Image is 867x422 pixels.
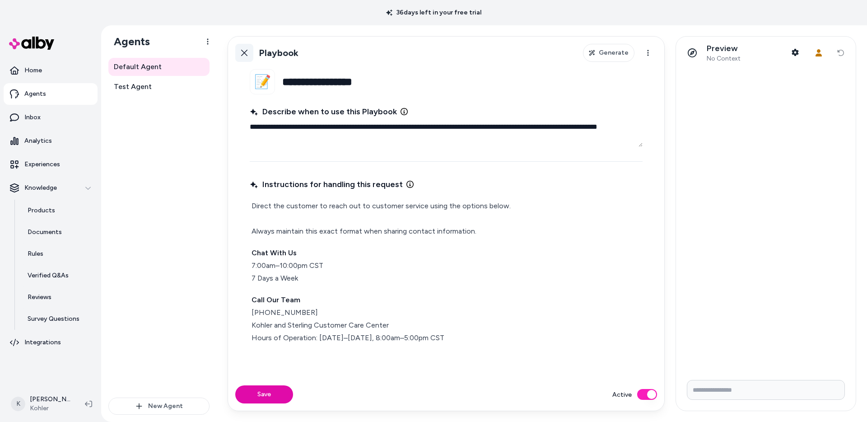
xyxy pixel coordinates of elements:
button: K[PERSON_NAME]Kohler [5,389,78,418]
p: Rules [28,249,43,258]
a: Survey Questions [19,308,98,330]
button: New Agent [108,398,210,415]
a: Agents [4,83,98,105]
button: Save [235,385,293,403]
a: Products [19,200,98,221]
strong: Call Our Team [252,295,300,304]
a: Experiences [4,154,98,175]
span: No Context [707,55,741,63]
span: Describe when to use this Playbook [250,105,397,118]
strong: Chat With Us [252,249,297,257]
a: Inbox [4,107,98,128]
span: Generate [599,48,629,57]
button: Generate [583,44,634,62]
button: 📝 [250,69,275,94]
a: Rules [19,243,98,265]
p: 7:00am–10:00pm CST 7 Days a Week [252,247,641,285]
a: Default Agent [108,58,210,76]
span: Test Agent [114,81,152,92]
p: Inbox [24,113,41,122]
h1: Playbook [259,47,298,59]
p: [PHONE_NUMBER] Kohler and Sterling Customer Care Center Hours of Operation: [DATE]–[DATE], 8:00am... [252,294,641,344]
p: Agents [24,89,46,98]
p: 36 days left in your free trial [381,8,487,17]
label: Active [612,390,632,399]
p: Survey Questions [28,314,79,324]
img: alby Logo [9,37,54,50]
p: Products [28,206,55,215]
span: Kohler [30,404,70,413]
p: Home [24,66,42,75]
p: Analytics [24,136,52,145]
p: Experiences [24,160,60,169]
span: Default Agent [114,61,162,72]
a: Documents [19,221,98,243]
h1: Agents [107,35,150,48]
p: Documents [28,228,62,237]
p: Verified Q&As [28,271,69,280]
a: Verified Q&As [19,265,98,286]
a: Reviews [19,286,98,308]
p: Direct the customer to reach out to customer service using the options below. Always maintain thi... [252,200,641,238]
a: Integrations [4,332,98,353]
p: Knowledge [24,183,57,192]
span: Instructions for handling this request [250,178,403,191]
span: K [11,397,25,411]
p: Reviews [28,293,51,302]
p: Preview [707,43,741,54]
p: Integrations [24,338,61,347]
a: Test Agent [108,78,210,96]
p: [PERSON_NAME] [30,395,70,404]
button: Knowledge [4,177,98,199]
input: Write your prompt here [687,380,845,400]
a: Home [4,60,98,81]
a: Analytics [4,130,98,152]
